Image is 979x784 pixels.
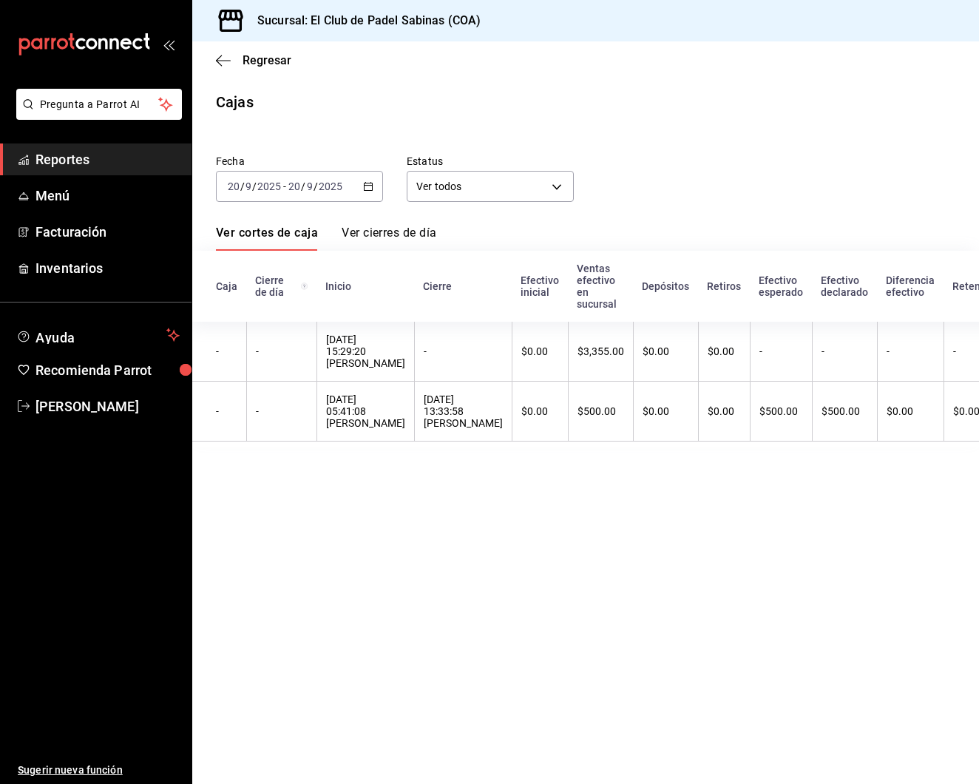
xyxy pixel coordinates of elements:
[35,149,180,169] span: Reportes
[822,405,868,417] div: $500.00
[326,393,405,429] div: [DATE] 05:41:08 [PERSON_NAME]
[424,345,503,357] div: -
[40,97,159,112] span: Pregunta a Parrot AI
[216,156,383,166] label: Fecha
[424,393,503,429] div: [DATE] 13:33:58 [PERSON_NAME]
[256,345,308,357] div: -
[16,89,182,120] button: Pregunta a Parrot AI
[256,405,308,417] div: -
[288,180,301,192] input: --
[216,405,237,417] div: -
[216,345,237,357] div: -
[10,107,182,123] a: Pregunta a Parrot AI
[642,280,689,292] div: Depósitos
[306,180,314,192] input: --
[577,345,624,357] div: $3,355.00
[521,345,559,357] div: $0.00
[821,274,868,298] div: Efectivo declarado
[521,274,559,298] div: Efectivo inicial
[759,345,803,357] div: -
[643,345,689,357] div: $0.00
[252,180,257,192] span: /
[577,405,624,417] div: $500.00
[318,180,343,192] input: ----
[35,222,180,242] span: Facturación
[216,91,254,113] div: Cajas
[35,258,180,278] span: Inventarios
[216,226,436,251] div: navigation tabs
[708,405,741,417] div: $0.00
[759,405,803,417] div: $500.00
[314,180,318,192] span: /
[407,156,574,166] label: Estatus
[216,280,237,292] div: Caja
[35,186,180,206] span: Menú
[301,280,308,292] svg: El número de cierre de día es consecutivo y consolida todos los cortes de caja previos en un únic...
[243,53,291,67] span: Regresar
[245,180,252,192] input: --
[35,360,180,380] span: Recomienda Parrot
[216,53,291,67] button: Regresar
[325,280,405,292] div: Inicio
[245,12,481,30] h3: Sucursal: El Club de Padel Sabinas (COA)
[283,180,286,192] span: -
[35,396,180,416] span: [PERSON_NAME]
[240,180,245,192] span: /
[822,345,868,357] div: -
[216,226,318,251] a: Ver cortes de caja
[707,280,741,292] div: Retiros
[521,405,559,417] div: $0.00
[423,280,503,292] div: Cierre
[407,171,574,202] div: Ver todos
[326,334,405,369] div: [DATE] 15:29:20 [PERSON_NAME]
[255,274,308,298] div: Cierre de día
[18,763,180,778] span: Sugerir nueva función
[708,345,741,357] div: $0.00
[227,180,240,192] input: --
[887,405,935,417] div: $0.00
[643,405,689,417] div: $0.00
[577,263,624,310] div: Ventas efectivo en sucursal
[35,326,160,344] span: Ayuda
[257,180,282,192] input: ----
[301,180,305,192] span: /
[163,38,175,50] button: open_drawer_menu
[887,345,935,357] div: -
[759,274,803,298] div: Efectivo esperado
[342,226,436,251] a: Ver cierres de día
[886,274,935,298] div: Diferencia efectivo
